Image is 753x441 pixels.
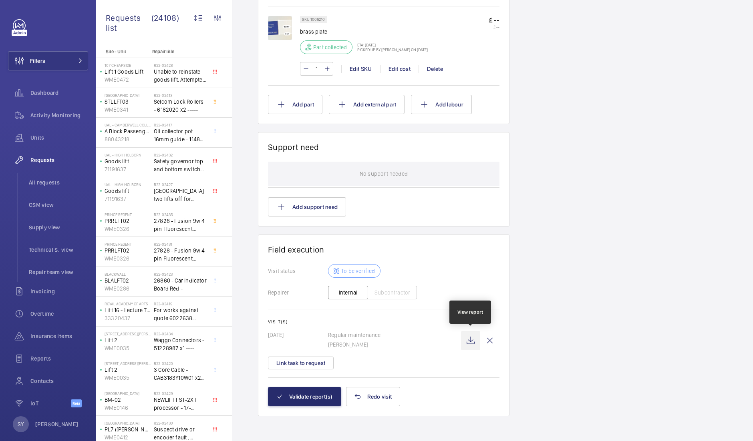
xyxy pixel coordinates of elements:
[105,396,151,404] p: BM-02
[154,247,207,263] span: 27828 - Fusion 9w 4 pin Fluorescent Lamp / Bulb - Used on Prince regent lift No2 car top test con...
[268,142,319,152] h1: Support need
[268,357,334,369] button: Link task to request
[105,247,151,255] p: PRRLFT02
[105,212,151,217] p: Prince Regent
[154,272,207,277] h2: R22-02423
[346,387,401,406] button: Redo visit
[105,404,151,412] p: WME0146
[30,134,88,142] span: Units
[105,425,151,433] p: PL7 ([PERSON_NAME]) DONT SERVICE
[105,255,151,263] p: WME0326
[105,182,151,187] p: UAL - High Holborn
[105,331,151,336] p: [STREET_ADDRESS][PERSON_NAME]
[368,286,417,299] button: Subcontractor
[105,225,151,233] p: WME0326
[268,95,322,114] button: Add part
[105,98,151,106] p: STLLFT03
[29,223,88,231] span: Supply view
[154,366,207,382] span: 3 Core Cable - CAB3183Y10W01 x20 -----
[300,28,428,36] p: brass plate
[105,165,151,173] p: 71191637
[106,13,151,33] span: Requests list
[30,399,71,407] span: IoT
[105,272,151,277] p: Blackwall
[29,201,88,209] span: CSM view
[489,16,499,24] p: £ --
[302,18,325,21] p: SKU 1006210
[268,245,499,255] h1: Field execution
[105,63,151,68] p: 107 Cheapside
[105,157,151,165] p: Goods lift
[30,57,45,65] span: Filters
[105,421,151,425] p: [GEOGRAPHIC_DATA]
[35,420,79,428] p: [PERSON_NAME]
[154,306,207,322] span: For works against quote 6022638 @£2197.00
[341,267,375,275] p: To be verified
[105,285,151,293] p: WME0286
[329,95,405,114] button: Add external part
[268,197,346,216] button: Add support need
[380,65,419,73] div: Edit cost
[419,65,451,73] div: Delete
[105,122,151,127] p: UAL - Camberwell College of Arts
[154,187,207,203] span: [GEOGRAPHIC_DATA] two lifts off for safety governor rope switches at top and bottom. Immediate de...
[154,396,207,412] span: NEWLIFT FST-2XT processor - 17-02000003 1021,00 euros x1
[105,391,151,396] p: [GEOGRAPHIC_DATA]
[341,65,380,73] div: Edit SKU
[154,391,207,396] h2: R22-02429
[30,355,88,363] span: Reports
[29,178,88,186] span: All requests
[105,68,151,76] p: Lift 1 Goods Lift
[30,332,88,340] span: Insurance items
[154,63,207,68] h2: R22-02428
[154,182,207,187] h2: R22-02427
[105,242,151,247] p: Prince Regent
[268,319,499,325] h2: Visit(s)
[105,301,151,306] p: royal academy of arts
[328,341,461,349] p: [PERSON_NAME]
[154,157,207,173] span: Safety governor top and bottom switches not working from an immediate defect. Lift passenger lift...
[30,111,88,119] span: Activity Monitoring
[154,152,207,157] h2: R22-02432
[30,287,88,295] span: Invoicing
[457,309,483,316] div: View report
[154,301,207,306] h2: R22-02419
[105,93,151,98] p: [GEOGRAPHIC_DATA]
[105,106,151,114] p: WME0341
[71,399,82,407] span: Beta
[313,43,347,51] p: Part collected
[105,195,151,203] p: 71191637
[154,98,207,114] span: Selcom Lock Rollers - 6182020 x2 -----
[154,421,207,425] h2: R22-02430
[105,374,151,382] p: WME0035
[154,361,207,366] h2: R22-02420
[105,135,151,143] p: 88043218
[152,49,205,54] p: Repair title
[154,277,207,293] span: 26860 - Car Indicator Board Red -
[352,47,428,52] p: Picked up by [PERSON_NAME] on [DATE]
[105,217,151,225] p: PRRLFT02
[411,95,472,114] button: Add labour
[268,387,341,406] button: Validate report(s)
[489,24,499,29] p: £ --
[328,331,461,339] p: Regular maintenance
[268,16,292,40] img: h3-MvEcdp40r8nOKhGchMkNVKizXS9ziGNaNjotuAfu21VlY.png
[154,242,207,247] h2: R22-02431
[30,89,88,97] span: Dashboard
[29,268,88,276] span: Repair team view
[105,344,151,352] p: WME0035
[268,331,328,339] p: [DATE]
[105,306,151,314] p: Lift 16 - Lecture Theater Disabled Lift ([PERSON_NAME]) ([GEOGRAPHIC_DATA] )
[154,336,207,352] span: Waggo Connectors - 51228987 x1 ----
[105,361,151,366] p: [STREET_ADDRESS][PERSON_NAME]
[328,286,368,299] button: Internal
[105,127,151,135] p: A Block Passenger Lift 2 (B) L/H
[105,277,151,285] p: BLALFT02
[154,212,207,217] h2: R22-02435
[154,122,207,127] h2: R22-02417
[154,217,207,233] span: 27828 - Fusion 9w 4 pin Fluorescent Lamp / Bulb - Used on Prince regent lift No2 car top test con...
[30,377,88,385] span: Contacts
[105,336,151,344] p: Lift 2
[154,68,207,84] span: Unable to reinstate goods lift. Attempted to swap control boards with PL2, no difference. Technic...
[30,310,88,318] span: Overtime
